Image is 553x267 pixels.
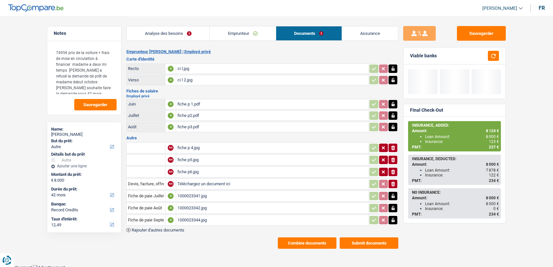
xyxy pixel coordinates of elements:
div: fr [539,5,545,11]
div: A [168,66,174,72]
div: NA [168,157,174,163]
h3: Autre [126,136,398,140]
div: A [168,193,174,199]
div: PMT: [412,145,499,149]
h3: Carte d'identité [126,57,398,61]
div: Recto [128,66,164,71]
h2: Employé privé [126,94,398,98]
a: Analyse des besoins [127,26,209,40]
label: Taux d'intérêt: [51,217,116,222]
div: 1000023344.jpg [177,215,367,225]
a: Documents [276,26,342,40]
h3: Fiches de salaire [126,89,398,93]
div: Amount: [412,196,499,200]
a: Assurance [342,26,398,40]
div: Amount: [412,162,499,167]
div: NO INSURANCE: [412,190,499,195]
div: INSURANCE, ADDED: [412,123,499,128]
div: Ajouter une ligne [51,164,117,168]
label: Durée du prêt: [51,187,116,192]
a: [PERSON_NAME] [477,3,523,14]
div: Final Check-Out [410,107,443,113]
span: 8 000 € [486,196,499,200]
div: Insurance: [425,173,499,177]
div: Août [128,124,164,129]
button: Submit documents [340,237,398,249]
span: 8 124 € [486,129,499,133]
a: Emprunteur [210,26,276,40]
div: fiche p 1.pdf [177,99,367,109]
button: Sauvegarder [74,99,117,110]
button: Combine documents [278,237,336,249]
span: 7 878 € [486,168,499,173]
span: 8 000 € [486,202,499,206]
h2: Emprunteur [PERSON_NAME] | Employé privé [126,49,398,54]
div: Insurance: [425,139,499,144]
div: NA [168,181,174,187]
label: But du prêt: [51,138,116,144]
div: Loan Amount: [425,202,499,206]
div: PMT: [412,212,499,217]
img: TopCompare Logo [8,4,64,12]
div: [PERSON_NAME] [51,132,117,137]
div: fiche p6.jpg [177,167,367,177]
div: Détails but du prêt [51,152,117,157]
span: 122 € [489,173,499,177]
div: Name: [51,127,117,132]
span: 8 000 € [486,162,499,167]
div: Juillet [128,113,164,118]
div: PMT: [412,178,499,183]
div: Insurance: [425,206,499,211]
div: ci l 2.jpg [177,75,367,85]
div: A [168,124,174,130]
span: Sauvegarder [83,103,107,107]
div: ci l.jpg [177,64,367,74]
div: NA [168,169,174,175]
span: 0 € [493,206,499,211]
span: 234 € [489,212,499,217]
span: 237 € [489,145,499,149]
span: 234 € [489,178,499,183]
div: A [168,77,174,83]
div: Loan Amount: [425,168,499,173]
div: Viable banks [410,53,437,59]
div: 1000023341.jpg [177,191,367,201]
label: Montant du prêt: [51,172,116,177]
button: Rajouter d'autres documents [126,228,184,232]
div: A [168,101,174,107]
div: fiche p3.pdf [177,122,367,132]
span: 8 000 € [486,134,499,139]
div: Loan Amount: [425,134,499,139]
div: A [168,205,174,211]
span: [PERSON_NAME] [482,6,517,11]
label: Banque: [51,202,116,207]
div: NA [168,145,174,151]
div: A [168,217,174,223]
span: 123 € [489,139,499,144]
div: Verso [128,77,164,82]
div: A [168,113,174,119]
div: INSURANCE, DEDUCTED: [412,157,499,161]
span: Rajouter d'autres documents [132,228,184,232]
div: fiche p2.pdf [177,111,367,120]
button: Sauvegarder [457,26,506,41]
h5: Notes [54,31,115,36]
div: fiche p5.jpg [177,155,367,165]
div: 1000023342.jpg [177,203,367,213]
div: fiche p 4.jpg [177,143,367,153]
div: Amount: [412,129,499,133]
div: Juin [128,102,164,106]
span: € [51,178,53,183]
